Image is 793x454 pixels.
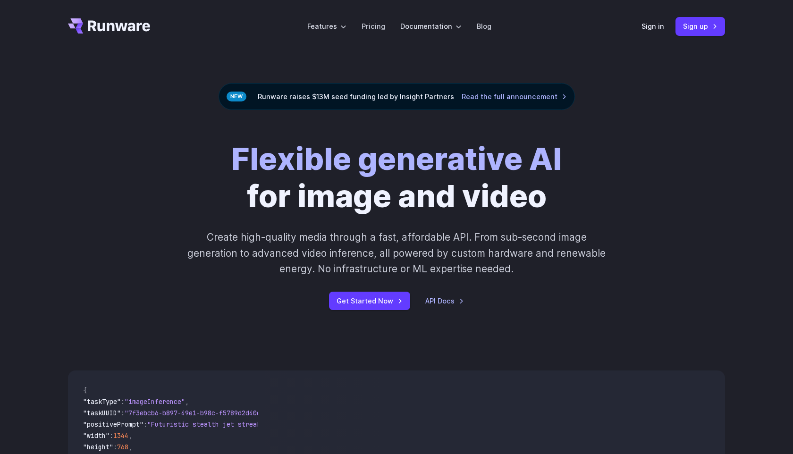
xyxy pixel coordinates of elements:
[125,397,185,406] span: "imageInference"
[186,229,607,277] p: Create high-quality media through a fast, affordable API. From sub-second image generation to adv...
[307,21,346,32] label: Features
[113,443,117,451] span: :
[113,431,128,440] span: 1344
[143,420,147,429] span: :
[219,83,575,110] div: Runware raises $13M seed funding led by Insight Partners
[121,397,125,406] span: :
[83,397,121,406] span: "taskType"
[83,431,110,440] span: "width"
[362,21,385,32] a: Pricing
[128,431,132,440] span: ,
[641,21,664,32] a: Sign in
[83,420,143,429] span: "positivePrompt"
[83,409,121,417] span: "taskUUID"
[147,420,491,429] span: "Futuristic stealth jet streaking through a neon-lit cityscape with glowing purple exhaust"
[110,431,113,440] span: :
[329,292,410,310] a: Get Started Now
[425,295,464,306] a: API Docs
[83,443,113,451] span: "height"
[675,17,725,35] a: Sign up
[231,140,562,214] h1: for image and video
[462,91,567,102] a: Read the full announcement
[400,21,462,32] label: Documentation
[117,443,128,451] span: 768
[68,18,150,34] a: Go to /
[185,397,189,406] span: ,
[83,386,87,395] span: {
[231,140,562,177] strong: Flexible generative AI
[477,21,491,32] a: Blog
[128,443,132,451] span: ,
[121,409,125,417] span: :
[125,409,268,417] span: "7f3ebcb6-b897-49e1-b98c-f5789d2d40d7"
